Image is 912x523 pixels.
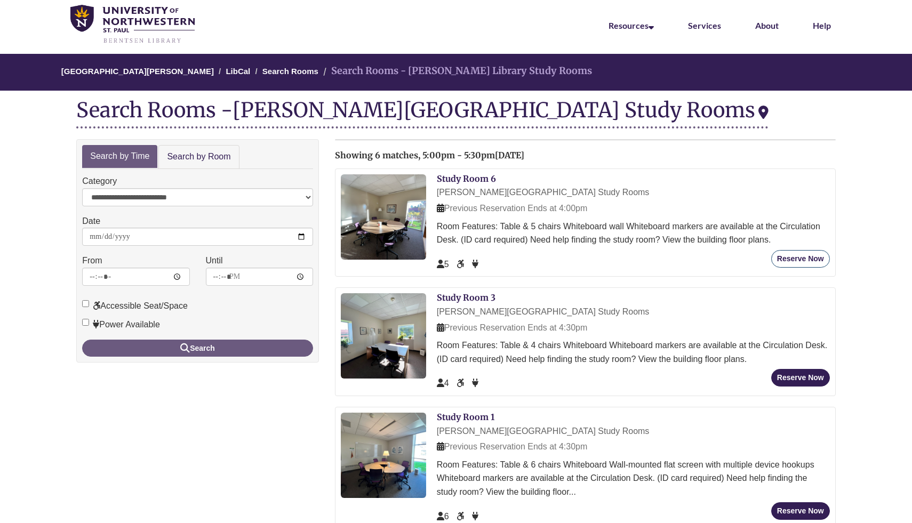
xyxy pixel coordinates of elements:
span: Power Available [472,379,478,388]
div: [PERSON_NAME][GEOGRAPHIC_DATA] Study Rooms [437,424,830,438]
li: Search Rooms - [PERSON_NAME] Library Study Rooms [321,63,592,79]
span: Previous Reservation Ends at 4:30pm [437,323,588,332]
span: The capacity of this space [437,260,449,269]
input: Accessible Seat/Space [82,300,89,307]
div: [PERSON_NAME][GEOGRAPHIC_DATA] Study Rooms [437,186,830,199]
img: Study Room 6 [341,174,426,260]
h2: Showing 6 matches [335,151,836,160]
img: Study Room 1 [341,413,426,498]
span: Accessible Seat/Space [457,260,466,269]
label: Power Available [82,318,160,332]
span: The capacity of this space [437,512,449,521]
label: From [82,254,102,268]
div: Search Rooms - [76,99,769,128]
span: Power Available [472,512,478,521]
span: Accessible Seat/Space [457,379,466,388]
a: Services [688,20,721,30]
button: Reserve Now [771,369,830,387]
a: Study Room 3 [437,292,495,303]
a: Search by Time [82,145,157,168]
button: Search [82,340,313,357]
span: , 5:00pm - 5:30pm[DATE] [418,150,524,160]
a: [GEOGRAPHIC_DATA][PERSON_NAME] [61,67,214,76]
label: Date [82,214,100,228]
a: About [755,20,779,30]
label: Until [206,254,223,268]
label: Category [82,174,117,188]
nav: Breadcrumb [76,54,836,91]
input: Power Available [82,319,89,326]
span: Accessible Seat/Space [457,512,466,521]
span: Previous Reservation Ends at 4:00pm [437,204,588,213]
button: Reserve Now [771,250,830,268]
label: Accessible Seat/Space [82,299,188,313]
a: Search Rooms [262,67,318,76]
button: Reserve Now [771,502,830,520]
div: Room Features: Table & 6 chairs Whiteboard Wall-mounted flat screen with multiple device hookups ... [437,458,830,499]
div: [PERSON_NAME][GEOGRAPHIC_DATA] Study Rooms [233,97,769,123]
div: Room Features: Table & 4 chairs Whiteboard Whiteboard markers are available at the Circulation De... [437,339,830,366]
img: UNWSP Library Logo [70,5,195,44]
img: Study Room 3 [341,293,426,379]
a: Help [813,20,831,30]
a: Resources [609,20,654,30]
div: [PERSON_NAME][GEOGRAPHIC_DATA] Study Rooms [437,305,830,319]
a: Study Room 1 [437,412,494,422]
a: LibCal [226,67,250,76]
span: The capacity of this space [437,379,449,388]
div: Room Features: Table & 5 chairs Whiteboard wall Whiteboard markers are available at the Circulati... [437,220,830,247]
span: Power Available [472,260,478,269]
a: Search by Room [158,145,239,169]
span: Previous Reservation Ends at 4:30pm [437,442,588,451]
a: Study Room 6 [437,173,496,184]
